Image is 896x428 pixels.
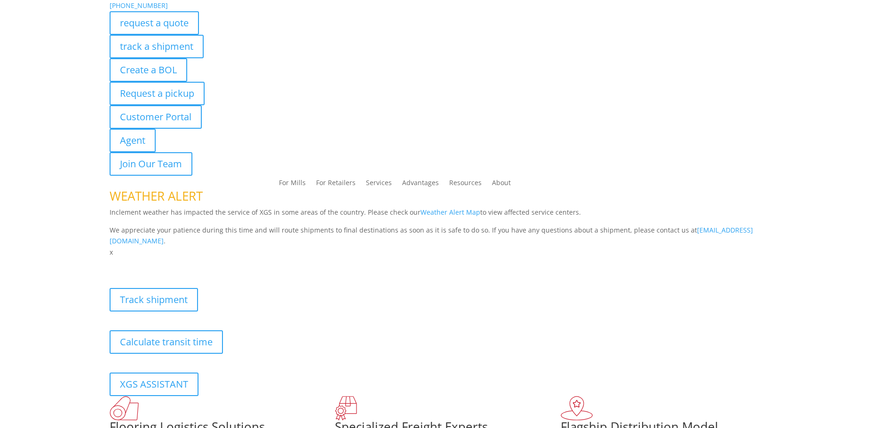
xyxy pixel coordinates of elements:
a: Request a pickup [110,82,205,105]
a: [PHONE_NUMBER] [110,1,168,10]
img: xgs-icon-flagship-distribution-model-red [561,396,593,420]
img: xgs-icon-total-supply-chain-intelligence-red [110,396,139,420]
p: x [110,247,787,258]
a: XGS ASSISTANT [110,373,198,396]
a: Join Our Team [110,152,192,176]
a: Agent [110,129,156,152]
p: Inclement weather has impacted the service of XGS in some areas of the country. Please check our ... [110,207,787,225]
a: For Mills [279,179,306,190]
img: xgs-icon-focused-on-flooring-red [335,396,357,420]
a: For Retailers [316,179,356,190]
a: Track shipment [110,288,198,311]
a: Weather Alert Map [420,208,480,217]
a: Create a BOL [110,58,187,82]
a: Calculate transit time [110,330,223,354]
b: Visibility, transparency, and control for your entire supply chain. [110,259,319,268]
a: About [492,179,511,190]
a: Customer Portal [110,105,202,129]
a: Services [366,179,392,190]
a: track a shipment [110,35,204,58]
a: Resources [449,179,482,190]
span: WEATHER ALERT [110,187,203,204]
a: request a quote [110,11,199,35]
a: Advantages [402,179,439,190]
p: We appreciate your patience during this time and will route shipments to final destinations as so... [110,225,787,247]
